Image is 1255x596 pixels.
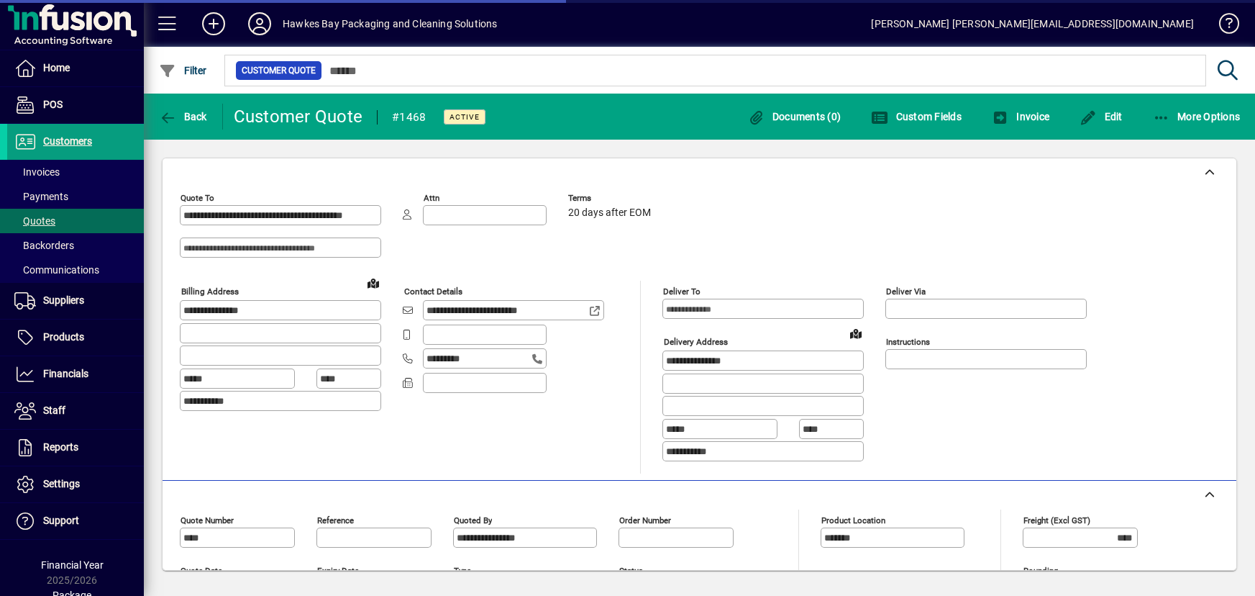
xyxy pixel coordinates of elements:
mat-label: Status [619,565,643,575]
a: Knowledge Base [1208,3,1237,50]
mat-label: Quote To [181,193,214,203]
button: Custom Fields [867,104,965,130]
a: Support [7,503,144,539]
span: Documents (0) [747,111,841,122]
a: Settings [7,466,144,502]
div: #1468 [392,106,426,129]
span: Staff [43,405,65,416]
span: Communications [14,264,99,276]
app-page-header-button: Back [144,104,223,130]
span: Support [43,515,79,526]
span: Financial Year [41,559,104,571]
span: Home [43,62,70,73]
mat-label: Quote date [181,565,222,575]
a: Payments [7,184,144,209]
mat-label: Attn [424,193,439,203]
mat-label: Freight (excl GST) [1023,515,1090,525]
span: Backorders [14,240,74,251]
button: Add [191,11,237,37]
button: Profile [237,11,283,37]
a: Reports [7,430,144,466]
a: Staff [7,393,144,429]
button: Back [155,104,211,130]
mat-label: Deliver To [663,286,700,297]
div: Customer Quote [234,105,363,128]
a: Products [7,320,144,356]
a: Communications [7,258,144,282]
a: Quotes [7,209,144,233]
button: Documents (0) [744,104,844,130]
span: 20 days after EOM [568,207,651,219]
div: Hawkes Bay Packaging and Cleaning Solutions [283,12,498,35]
mat-label: Quoted by [454,515,492,525]
span: Suppliers [43,294,84,306]
a: Home [7,50,144,86]
a: View on map [844,322,867,345]
span: Products [43,331,84,343]
mat-label: Type [454,565,471,575]
span: More Options [1153,111,1241,122]
span: Invoices [14,166,60,178]
a: Financials [7,356,144,392]
mat-label: Quote number [181,515,234,525]
mat-label: Deliver via [886,286,926,297]
span: POS [43,99,63,110]
span: Quotes [14,215,55,227]
a: Suppliers [7,283,144,319]
button: Invoice [988,104,1053,130]
mat-label: Rounding [1023,565,1058,575]
button: Filter [155,58,211,83]
mat-label: Reference [317,515,354,525]
span: Settings [43,478,80,489]
span: Active [449,112,480,122]
span: Customers [43,135,92,147]
a: View on map [362,271,385,294]
mat-label: Order number [619,515,671,525]
span: Reports [43,441,78,453]
span: Filter [159,65,207,76]
a: POS [7,87,144,123]
span: Terms [568,194,654,203]
span: Edit [1080,111,1123,122]
span: Customer Quote [242,63,316,78]
a: Backorders [7,233,144,258]
span: Payments [14,191,68,202]
span: Back [159,111,207,122]
mat-label: Instructions [886,337,930,347]
button: Edit [1076,104,1126,130]
span: Custom Fields [871,111,962,122]
mat-label: Expiry date [317,565,359,575]
a: Invoices [7,160,144,184]
span: Invoice [992,111,1049,122]
div: [PERSON_NAME] [PERSON_NAME][EMAIL_ADDRESS][DOMAIN_NAME] [871,12,1194,35]
mat-label: Product location [821,515,885,525]
button: More Options [1149,104,1244,130]
span: Financials [43,368,88,379]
